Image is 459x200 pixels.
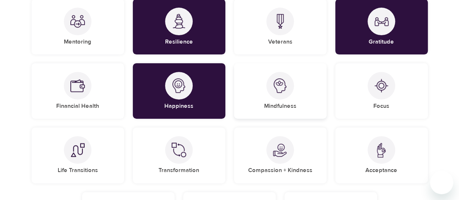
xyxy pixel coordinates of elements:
img: Happiness [172,78,186,93]
img: Veterans [273,14,287,29]
div: HappinessHappiness [133,63,225,119]
h5: Life Transitions [58,167,98,174]
img: Acceptance [374,143,389,158]
h5: Financial Health [56,102,99,110]
img: Transformation [172,143,186,157]
h5: Mindfulness [264,102,296,110]
div: Compassion + KindnessCompassion + Kindness [234,127,327,183]
h5: Gratitude [369,38,394,46]
h5: Compassion + Kindness [248,167,312,174]
h5: Acceptance [365,167,397,174]
div: Life TransitionsLife Transitions [32,127,124,183]
h5: Veterans [268,38,292,46]
img: Life Transitions [70,143,85,157]
img: Resilience [172,14,186,29]
h5: Happiness [164,102,193,110]
h5: Focus [373,102,389,110]
img: Compassion + Kindness [273,143,287,157]
img: Gratitude [374,14,389,29]
h5: Resilience [165,38,193,46]
img: Mentoring [70,14,85,29]
img: Financial Health [70,78,85,93]
img: Mindfulness [273,78,287,93]
div: TransformationTransformation [133,127,225,183]
h5: Transformation [159,167,199,174]
div: AcceptanceAcceptance [335,127,428,183]
img: Focus [374,78,389,93]
iframe: Button to launch messaging window [430,171,453,194]
div: MindfulnessMindfulness [234,63,327,119]
div: Financial HealthFinancial Health [32,63,124,119]
div: FocusFocus [335,63,428,119]
h5: Mentoring [64,38,91,46]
